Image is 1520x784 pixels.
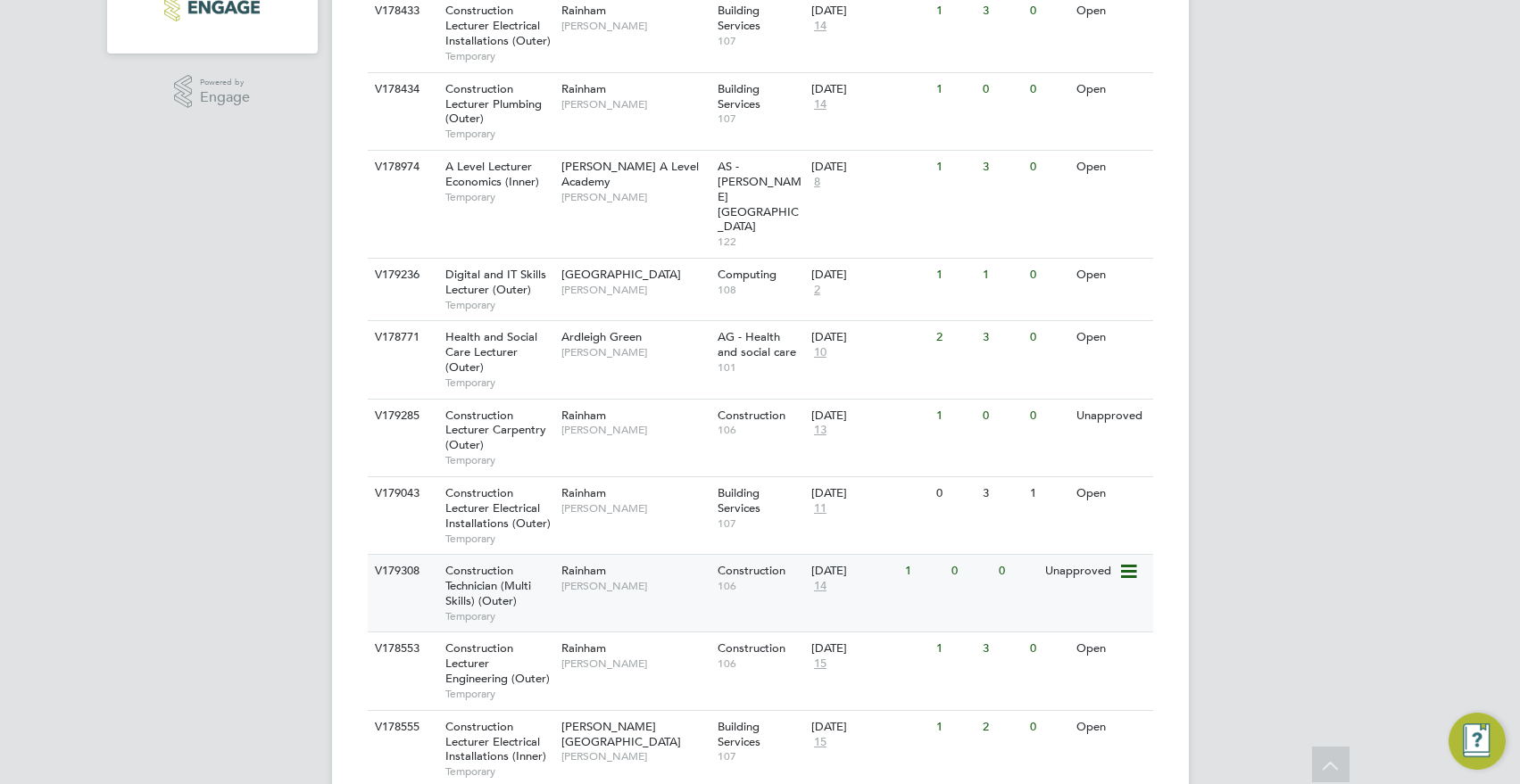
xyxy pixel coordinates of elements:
[811,330,927,345] div: [DATE]
[978,151,1025,184] div: 3
[370,632,433,665] div: V178553
[811,486,927,501] div: [DATE]
[811,564,896,579] div: [DATE]
[811,160,927,175] div: [DATE]
[811,656,829,672] span: 15
[718,485,760,516] span: Building Services
[1072,73,1150,106] div: Open
[718,360,802,375] span: 101
[718,34,802,48] span: 107
[718,423,802,437] span: 106
[445,375,552,390] span: Temporary
[445,298,552,312] span: Temporary
[932,73,978,106] div: 1
[978,321,1025,354] div: 3
[1026,321,1072,354] div: 0
[445,190,552,204] span: Temporary
[1072,477,1150,510] div: Open
[994,555,1041,588] div: 0
[445,267,546,297] span: Digital and IT Skills Lecturer (Outer)
[811,4,927,19] div: [DATE]
[718,656,802,671] span: 106
[561,423,709,437] span: [PERSON_NAME]
[1449,713,1506,770] button: Engage Resource Center
[811,579,829,594] span: 14
[445,719,546,764] span: Construction Lecturer Electrical Installations (Inner)
[370,555,433,588] div: V179308
[445,127,552,141] span: Temporary
[561,345,709,359] span: [PERSON_NAME]
[811,345,829,360] span: 10
[978,73,1025,106] div: 0
[1072,151,1150,184] div: Open
[445,640,550,686] span: Construction Lecturer Engineering (Outer)
[718,3,760,33] span: Building Services
[811,409,927,424] div: [DATE]
[978,477,1025,510] div: 3
[718,719,760,749] span: Building Services
[561,579,709,593] span: [PERSON_NAME]
[811,283,823,298] span: 2
[718,516,802,531] span: 107
[561,640,606,656] span: Rainham
[561,97,709,111] span: [PERSON_NAME]
[445,532,552,546] span: Temporary
[811,82,927,97] div: [DATE]
[1072,632,1150,665] div: Open
[811,175,823,190] span: 8
[445,408,546,453] span: Construction Lecturer Carpentry (Outer)
[718,235,802,249] span: 122
[932,151,978,184] div: 1
[370,400,433,433] div: V179285
[200,75,250,90] span: Powered by
[561,719,681,749] span: [PERSON_NAME][GEOGRAPHIC_DATA]
[1026,259,1072,292] div: 0
[811,268,927,283] div: [DATE]
[561,749,709,763] span: [PERSON_NAME]
[561,81,606,96] span: Rainham
[718,563,785,578] span: Construction
[1026,477,1072,510] div: 1
[811,641,927,656] div: [DATE]
[718,408,785,423] span: Construction
[718,579,802,593] span: 106
[1041,555,1118,588] div: Unapproved
[901,555,947,588] div: 1
[718,283,802,297] span: 108
[978,711,1025,744] div: 2
[445,609,552,623] span: Temporary
[370,477,433,510] div: V179043
[1072,400,1150,433] div: Unapproved
[445,453,552,467] span: Temporary
[561,501,709,516] span: [PERSON_NAME]
[1072,711,1150,744] div: Open
[718,267,777,282] span: Computing
[1026,711,1072,744] div: 0
[811,735,829,750] span: 15
[718,81,760,111] span: Building Services
[561,563,606,578] span: Rainham
[811,501,829,516] span: 11
[561,3,606,18] span: Rainham
[370,259,433,292] div: V179236
[561,283,709,297] span: [PERSON_NAME]
[978,259,1025,292] div: 1
[370,321,433,354] div: V178771
[932,259,978,292] div: 1
[811,423,829,438] span: 13
[445,159,539,189] span: A Level Lecturer Economics (Inner)
[561,267,681,282] span: [GEOGRAPHIC_DATA]
[1026,151,1072,184] div: 0
[718,159,802,235] span: AS - [PERSON_NAME][GEOGRAPHIC_DATA]
[932,400,978,433] div: 1
[370,73,433,106] div: V178434
[561,408,606,423] span: Rainham
[1026,73,1072,106] div: 0
[1026,632,1072,665] div: 0
[1072,321,1150,354] div: Open
[932,711,978,744] div: 1
[445,563,531,608] span: Construction Technician (Multi Skills) (Outer)
[932,321,978,354] div: 2
[370,711,433,744] div: V178555
[561,329,642,344] span: Ardleigh Green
